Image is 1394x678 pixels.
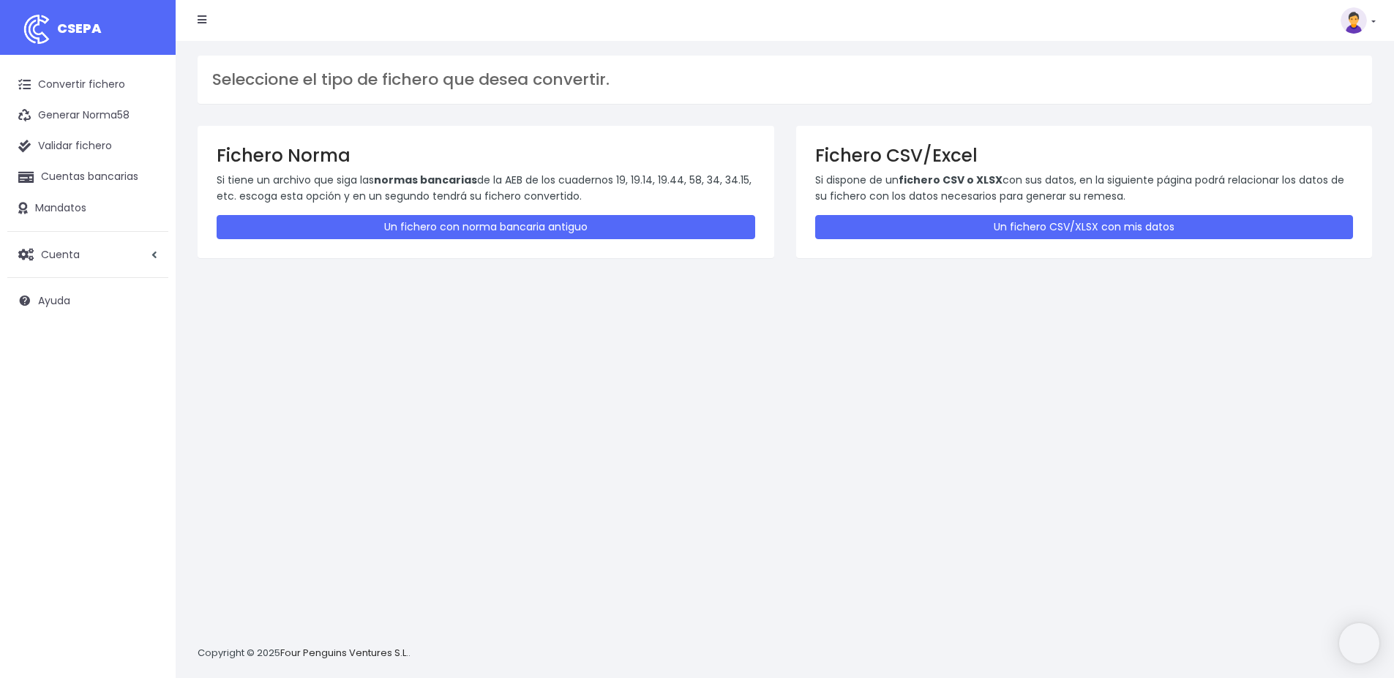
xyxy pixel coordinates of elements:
[280,646,408,660] a: Four Penguins Ventures S.L.
[217,215,755,239] a: Un fichero con norma bancaria antiguo
[899,173,1003,187] strong: fichero CSV o XLSX
[7,162,168,192] a: Cuentas bancarias
[7,131,168,162] a: Validar fichero
[18,11,55,48] img: logo
[7,193,168,224] a: Mandatos
[374,173,477,187] strong: normas bancarias
[7,239,168,270] a: Cuenta
[1341,7,1367,34] img: profile
[7,100,168,131] a: Generar Norma58
[815,172,1354,205] p: Si dispone de un con sus datos, en la siguiente página podrá relacionar los datos de su fichero c...
[212,70,1357,89] h3: Seleccione el tipo de fichero que desea convertir.
[217,145,755,166] h3: Fichero Norma
[7,285,168,316] a: Ayuda
[57,19,102,37] span: CSEPA
[815,215,1354,239] a: Un fichero CSV/XLSX con mis datos
[815,145,1354,166] h3: Fichero CSV/Excel
[38,293,70,308] span: Ayuda
[198,646,411,661] p: Copyright © 2025 .
[217,172,755,205] p: Si tiene un archivo que siga las de la AEB de los cuadernos 19, 19.14, 19.44, 58, 34, 34.15, etc....
[7,69,168,100] a: Convertir fichero
[41,246,80,261] span: Cuenta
